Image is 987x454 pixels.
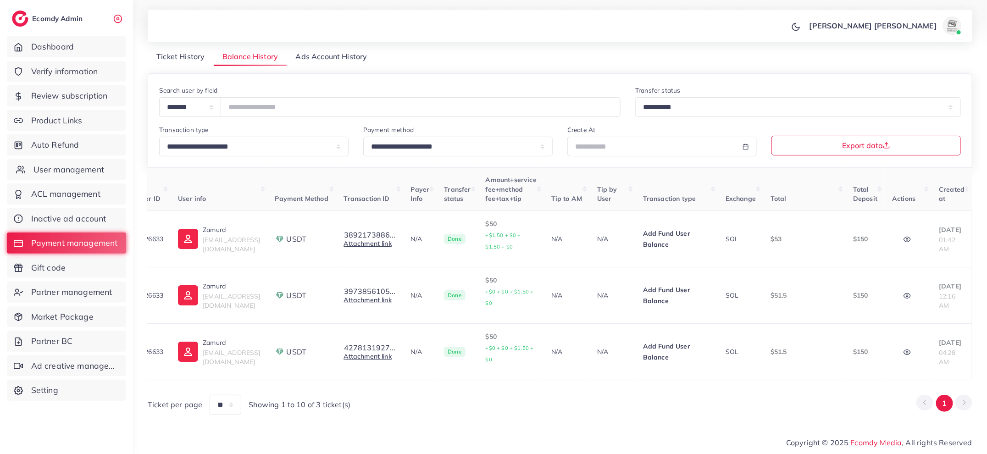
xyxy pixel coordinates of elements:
a: ACL management [7,183,126,205]
a: Ad creative management [7,355,126,376]
span: Partner management [31,286,112,298]
img: avatar [943,17,961,35]
span: ACL management [31,188,100,200]
span: Partner BC [31,335,73,347]
span: Verify information [31,66,98,78]
button: Go to page 1 [936,395,953,412]
a: Verify information [7,61,126,82]
span: Market Package [31,311,94,323]
ul: Pagination [916,395,972,412]
span: Payment management [31,237,118,249]
a: [PERSON_NAME] [PERSON_NAME]avatar [804,17,965,35]
a: Auto Refund [7,134,126,155]
span: , All rights Reserved [902,437,972,448]
span: User management [33,164,104,176]
a: Market Package [7,306,126,327]
a: Payment management [7,233,126,254]
span: Copyright © 2025 [786,437,972,448]
span: Dashboard [31,41,74,53]
a: Partner management [7,282,126,303]
span: Product Links [31,115,83,127]
a: Dashboard [7,36,126,57]
a: logoEcomdy Admin [12,11,85,27]
a: Ecomdy Media [851,438,902,447]
a: User management [7,159,126,180]
a: Setting [7,380,126,401]
img: logo [12,11,28,27]
span: Gift code [31,262,66,274]
a: Review subscription [7,85,126,106]
a: Gift code [7,257,126,278]
span: Auto Refund [31,139,79,151]
span: Setting [31,384,58,396]
a: Product Links [7,110,126,131]
span: Inactive ad account [31,213,106,225]
h2: Ecomdy Admin [32,14,85,23]
a: Inactive ad account [7,208,126,229]
p: [PERSON_NAME] [PERSON_NAME] [810,20,937,31]
span: Ad creative management [31,360,119,372]
a: Partner BC [7,331,126,352]
span: Review subscription [31,90,108,102]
